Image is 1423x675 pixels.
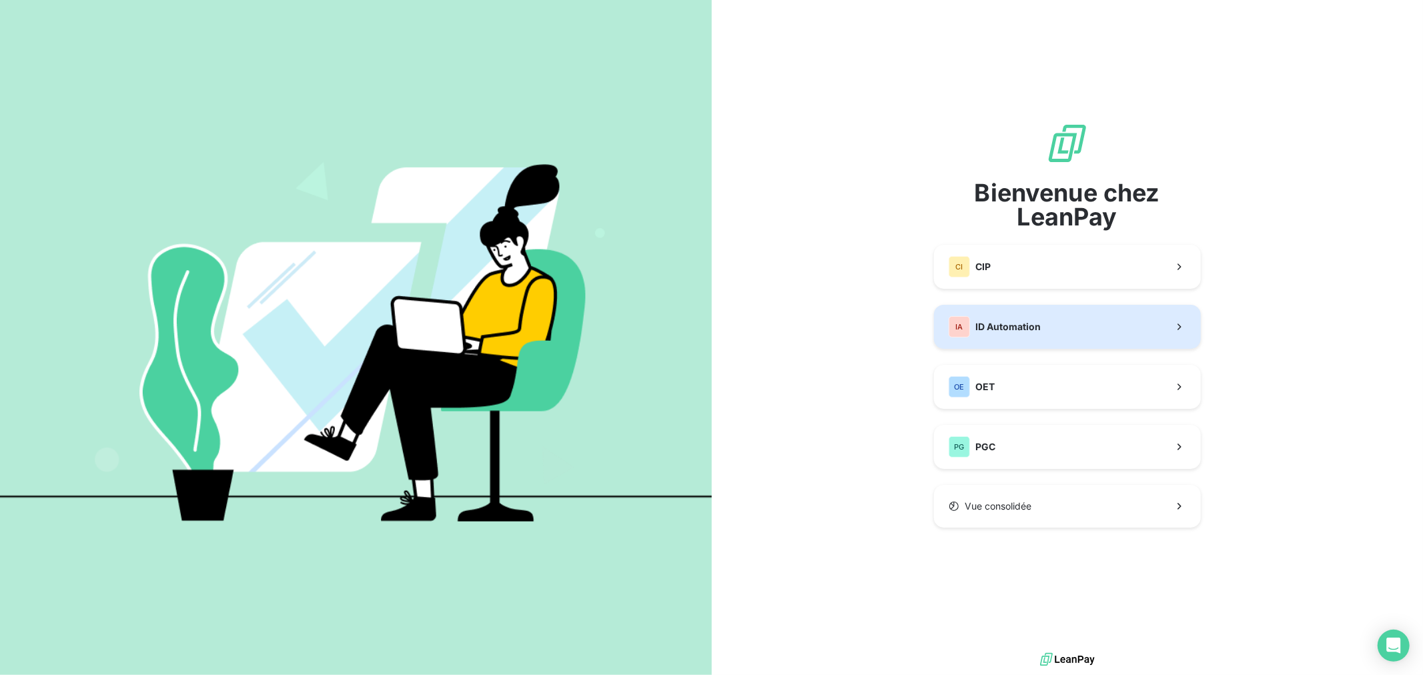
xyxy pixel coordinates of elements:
span: OET [975,380,995,394]
button: IAID Automation [934,305,1201,349]
span: Vue consolidée [965,500,1031,513]
img: logo sigle [1046,122,1089,165]
span: Bienvenue chez LeanPay [934,181,1201,229]
div: OE [949,376,970,398]
button: CICIP [934,245,1201,289]
button: PGPGC [934,425,1201,469]
div: Open Intercom Messenger [1378,630,1410,662]
div: IA [949,316,970,337]
span: PGC [975,440,995,454]
div: PG [949,436,970,458]
button: OEOET [934,365,1201,409]
img: logo [1040,650,1095,670]
span: ID Automation [975,320,1041,333]
span: CIP [975,260,991,273]
div: CI [949,256,970,277]
button: Vue consolidée [934,485,1201,528]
